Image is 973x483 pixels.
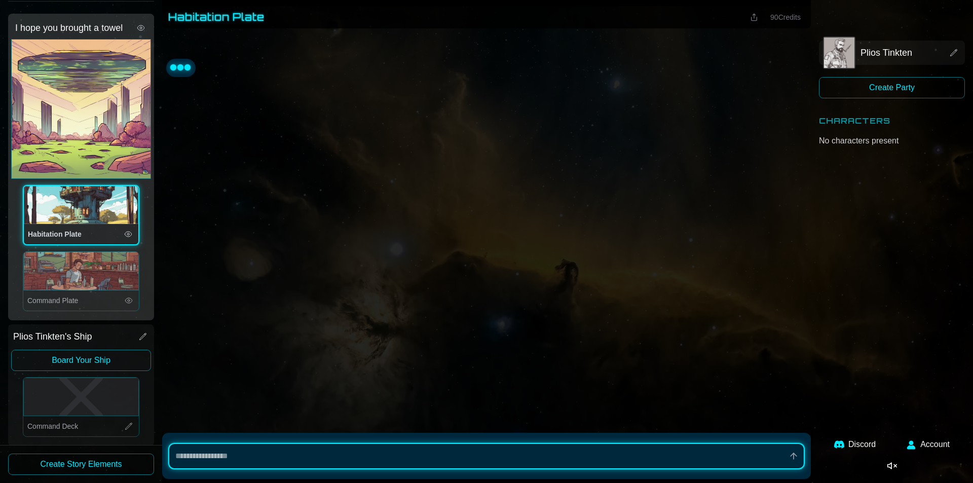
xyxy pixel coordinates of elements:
span: Command Deck [27,422,78,430]
span: Plios Tinkten's Ship [13,329,92,344]
div: No characters present [819,135,965,147]
button: Edit story element [137,330,149,343]
button: View location [123,294,135,307]
button: Edit image [824,38,854,68]
button: Share this location [746,11,762,23]
h2: Characters [819,115,965,127]
button: View location [122,228,134,240]
span: I hope you brought a towel [15,21,123,35]
h1: Habitation Plate [168,10,265,24]
span: 90 Credits [770,13,801,21]
span: Command Plate [27,296,78,305]
button: View story element [948,47,960,59]
div: Command Plate [23,252,139,290]
img: Discord [834,439,844,450]
div: Habitation Plate [24,186,138,224]
button: Create Party [819,77,965,98]
img: Plios Tinkten [824,38,854,68]
button: Enable music [879,457,905,475]
button: Create Story Elements [8,454,154,475]
button: Board Your Ship [11,350,151,371]
button: 90Credits [766,10,805,24]
a: Discord [828,432,882,457]
img: User [906,439,916,450]
div: I hope you brought a towel [11,39,151,179]
button: Account [900,432,956,457]
button: View story element [135,22,147,34]
button: View location [123,420,135,432]
span: Habitation Plate [28,230,82,238]
div: Command Deck [23,378,139,416]
span: Plios Tinkten [860,46,912,60]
